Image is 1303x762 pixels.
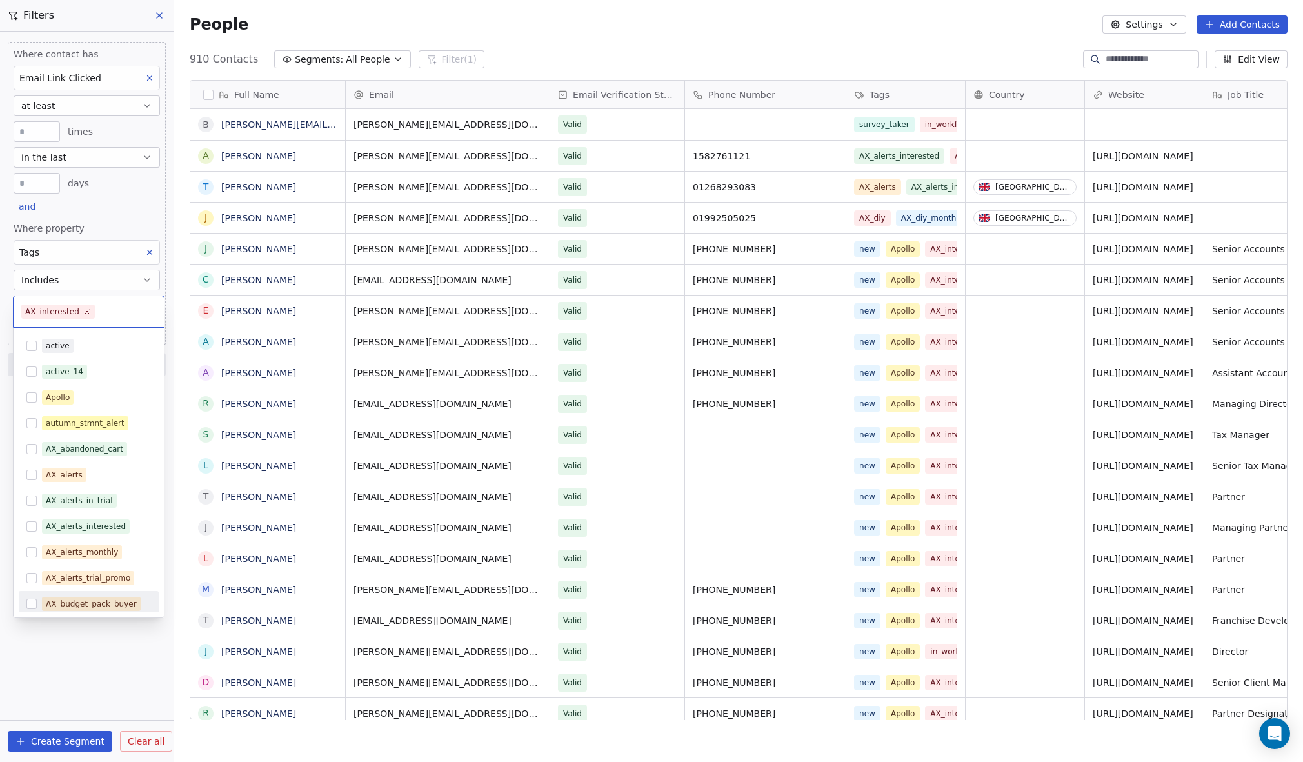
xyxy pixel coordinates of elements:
[46,521,126,532] div: AX_alerts_interested
[46,443,123,455] div: AX_abandoned_cart
[46,392,70,403] div: Apollo
[25,306,79,317] div: AX_interested
[46,340,70,352] div: active
[46,366,83,377] div: active_14
[46,469,83,481] div: AX_alerts
[46,546,118,558] div: AX_alerts_monthly
[46,598,137,610] div: AX_budget_pack_buyer
[46,495,113,506] div: AX_alerts_in_trial
[46,572,130,584] div: AX_alerts_trial_promo
[46,417,124,429] div: autumn_stmnt_alert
